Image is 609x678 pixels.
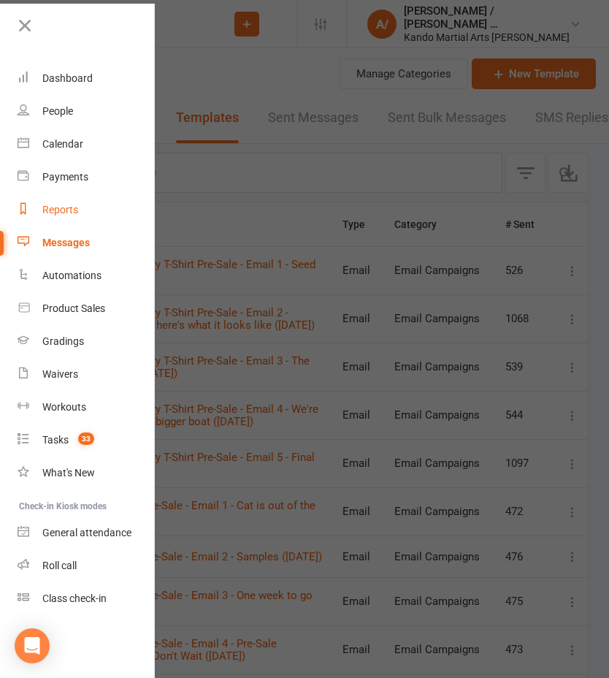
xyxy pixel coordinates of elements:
[42,527,131,538] div: General attendance
[42,434,69,446] div: Tasks
[42,368,78,380] div: Waivers
[18,128,156,161] a: Calendar
[42,401,86,413] div: Workouts
[18,391,156,424] a: Workouts
[42,335,84,347] div: Gradings
[18,161,156,194] a: Payments
[18,292,156,325] a: Product Sales
[42,105,73,117] div: People
[42,204,78,216] div: Reports
[18,194,156,226] a: Reports
[42,302,105,314] div: Product Sales
[18,582,156,615] a: Class kiosk mode
[42,593,107,604] div: Class check-in
[18,259,156,292] a: Automations
[42,72,93,84] div: Dashboard
[18,358,156,391] a: Waivers
[18,95,156,128] a: People
[18,549,156,582] a: Roll call
[78,433,94,445] span: 33
[42,270,101,281] div: Automations
[42,171,88,183] div: Payments
[42,467,95,479] div: What's New
[18,457,156,490] a: What's New
[42,138,83,150] div: Calendar
[18,226,156,259] a: Messages
[18,424,156,457] a: Tasks 33
[15,628,50,663] div: Open Intercom Messenger
[42,237,90,248] div: Messages
[18,325,156,358] a: Gradings
[42,560,77,571] div: Roll call
[18,62,156,95] a: Dashboard
[18,517,156,549] a: General attendance kiosk mode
